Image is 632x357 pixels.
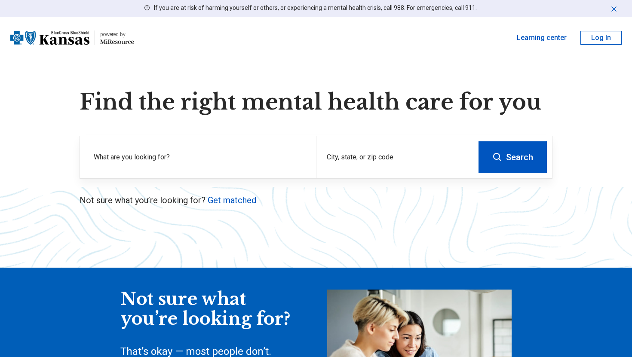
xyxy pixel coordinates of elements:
a: Learning center [517,33,567,43]
button: Log In [580,31,622,45]
div: powered by [100,31,134,38]
div: Not sure what you’re looking for? [120,290,292,329]
button: Dismiss [610,3,618,14]
img: Blue Cross Blue Shield Kansas [10,27,89,48]
a: Blue Cross Blue Shield Kansaspowered by [10,27,134,48]
a: Get matched [208,195,256,205]
label: What are you looking for? [94,152,306,162]
h1: Find the right mental health care for you [80,89,552,115]
button: Search [479,141,547,173]
p: Not sure what you’re looking for? [80,194,552,206]
p: If you are at risk of harming yourself or others, or experiencing a mental health crisis, call 98... [154,3,477,12]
